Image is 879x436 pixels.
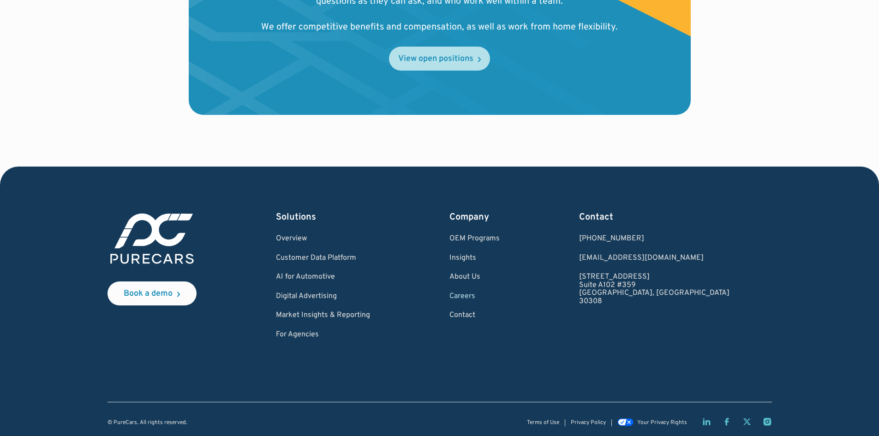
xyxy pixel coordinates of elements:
a: View open positions [389,47,490,71]
div: Solutions [276,211,370,224]
div: [PHONE_NUMBER] [579,235,730,243]
img: purecars logo [108,211,197,267]
a: Twitter X page [742,417,752,426]
a: [STREET_ADDRESS]Suite A102 #359[GEOGRAPHIC_DATA], [GEOGRAPHIC_DATA]30308 [579,273,730,305]
div: Book a demo [124,290,173,298]
a: Customer Data Platform [276,254,370,263]
a: About Us [449,273,500,281]
div: Your Privacy Rights [637,420,687,426]
a: For Agencies [276,331,370,339]
a: AI for Automotive [276,273,370,281]
a: Instagram page [763,417,772,426]
div: Contact [579,211,730,224]
a: Market Insights & Reporting [276,311,370,320]
div: © PureCars. All rights reserved. [108,420,187,426]
a: Facebook page [722,417,731,426]
a: Digital Advertising [276,293,370,301]
a: Careers [449,293,500,301]
a: Insights [449,254,500,263]
a: Email us [579,254,730,263]
a: Contact [449,311,500,320]
a: Overview [276,235,370,243]
a: Terms of Use [527,420,559,426]
a: Privacy Policy [571,420,606,426]
a: Book a demo [108,281,197,305]
a: OEM Programs [449,235,500,243]
a: LinkedIn page [702,417,711,426]
a: Your Privacy Rights [617,419,687,426]
div: Company [449,211,500,224]
div: View open positions [398,55,473,63]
